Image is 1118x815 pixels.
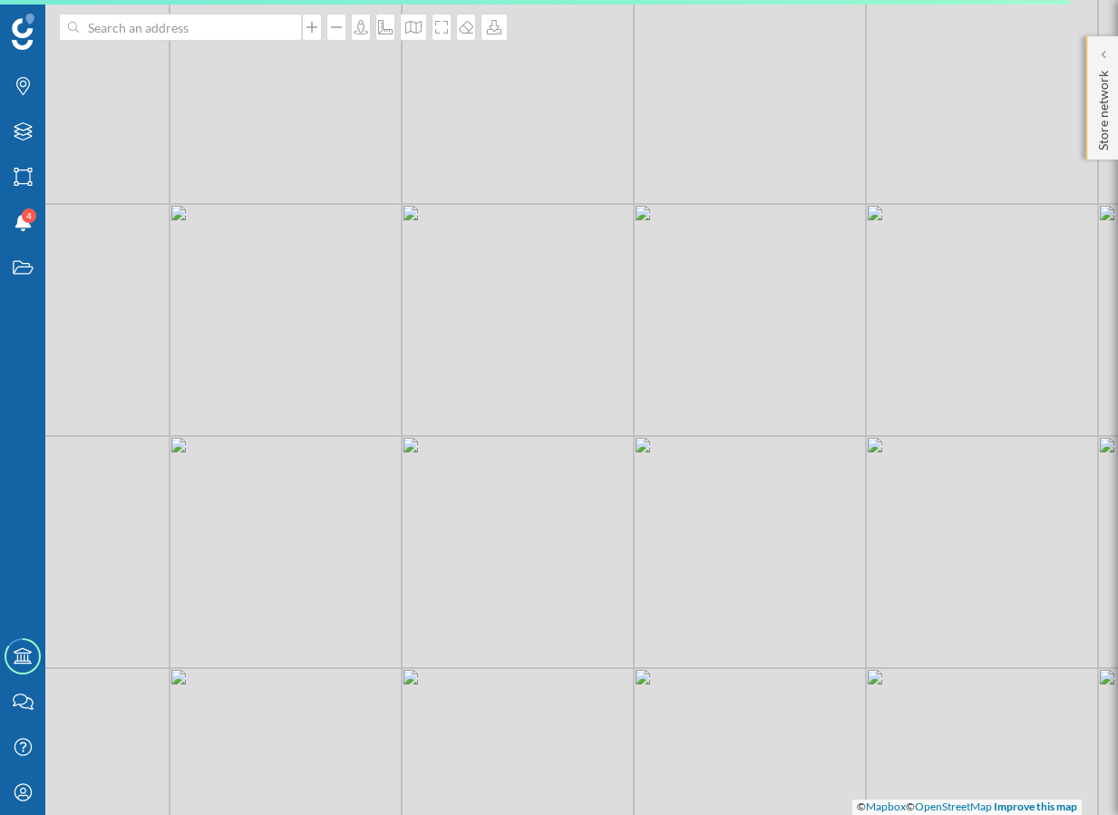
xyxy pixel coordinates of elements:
a: Improve this map [994,800,1077,813]
span: Support [38,13,103,29]
img: Geoblink Logo [12,14,34,50]
a: OpenStreetMap [915,800,992,813]
div: © © [852,800,1082,815]
a: Mapbox [866,800,906,813]
span: 4 [26,207,32,225]
p: Store network [1094,63,1113,150]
